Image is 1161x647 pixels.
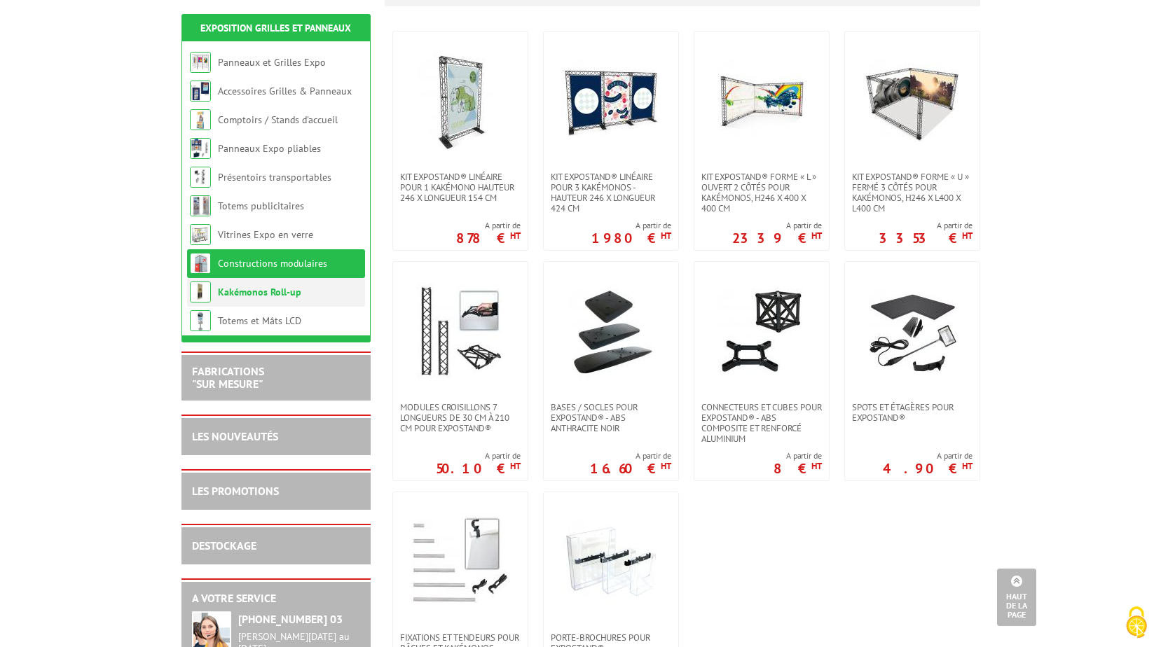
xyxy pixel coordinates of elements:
[218,286,301,298] a: Kakémonos Roll-up
[661,230,671,242] sup: HT
[701,172,822,214] span: Kit ExpoStand® forme « L » ouvert 2 côtés pour kakémonos, H246 x 400 x 400 cm
[218,113,338,126] a: Comptoirs / Stands d'accueil
[218,314,301,327] a: Totems et Mâts LCD
[190,52,211,73] img: Panneaux et Grilles Expo
[845,402,980,423] a: Spots et Étagères pour ExpoStand®
[883,450,973,461] span: A partir de
[218,142,321,155] a: Panneaux Expo pliables
[190,81,211,102] img: Accessoires Grilles & Panneaux
[591,220,671,231] span: A partir de
[852,402,973,423] span: Spots et Étagères pour ExpoStand®
[811,460,822,472] sup: HT
[997,569,1036,626] a: Haut de la page
[551,402,671,433] span: Bases / Socles pour ExpoStand® - abs anthracite noir
[190,281,211,302] img: Kakémonos Roll-up
[436,450,521,461] span: A partir de
[218,228,313,241] a: Vitrines Expo en verre
[701,402,822,444] span: Connecteurs et Cubes pour ExpoStand® - abs composite et renforcé aluminium
[393,172,528,203] a: Kit ExpoStand® linéaire pour 1 kakémono Hauteur 246 x longueur 154 cm
[590,464,671,473] p: 16.60 €
[774,450,822,461] span: A partir de
[879,220,973,231] span: A partir de
[774,464,822,473] p: 8 €
[713,53,811,151] img: Kit ExpoStand® forme « L » ouvert 2 côtés pour kakémonos, H246 x 400 x 400 cm
[510,460,521,472] sup: HT
[218,171,331,183] a: Présentoirs transportables
[400,402,521,433] span: Modules Croisillons 7 longueurs de 30 cm à 210 cm pour ExpoStand®
[192,364,264,391] a: FABRICATIONS"Sur Mesure"
[883,464,973,473] p: 4.90 €
[218,56,326,69] a: Panneaux et Grilles Expo
[544,402,678,433] a: Bases / Socles pour ExpoStand® - abs anthracite noir
[190,138,211,159] img: Panneaux Expo pliables
[694,402,829,444] a: Connecteurs et Cubes pour ExpoStand® - abs composite et renforcé aluminium
[863,283,961,381] img: Spots et Étagères pour ExpoStand®
[218,85,352,97] a: Accessoires Grilles & Panneaux
[852,172,973,214] span: Kit ExpoStand® forme « U » fermé 3 côtés pour kakémonos, H246 x L400 x L400 cm
[732,234,822,242] p: 2339 €
[1119,605,1154,640] img: Cookies (fenêtre modale)
[192,538,256,552] a: DESTOCKAGE
[400,172,521,203] span: Kit ExpoStand® linéaire pour 1 kakémono Hauteur 246 x longueur 154 cm
[218,257,327,270] a: Constructions modulaires
[192,592,360,605] h2: A votre service
[562,513,660,611] img: Porte-brochures pour Expostand®
[713,283,811,381] img: Connecteurs et Cubes pour ExpoStand® - abs composite et renforcé aluminium
[551,172,671,214] span: Kit ExpoStand® linéaire pour 3 kakémonos - Hauteur 246 x longueur 424 cm
[190,253,211,274] img: Constructions modulaires
[863,53,961,151] img: Kit ExpoStand® forme « U » fermé 3 côtés pour kakémonos, H246 x L400 x L400 cm
[411,53,509,151] img: Kit ExpoStand® linéaire pour 1 kakémono Hauteur 246 x longueur 154 cm
[456,220,521,231] span: A partir de
[190,195,211,216] img: Totems publicitaires
[1112,599,1161,647] button: Cookies (fenêtre modale)
[393,402,528,433] a: Modules Croisillons 7 longueurs de 30 cm à 210 cm pour ExpoStand®
[192,484,279,498] a: LES PROMOTIONS
[436,464,521,473] p: 50.10 €
[811,230,822,242] sup: HT
[661,460,671,472] sup: HT
[962,460,973,472] sup: HT
[238,612,343,626] strong: [PHONE_NUMBER] 03
[732,220,822,231] span: A partir de
[456,234,521,242] p: 878 €
[590,450,671,461] span: A partir de
[962,230,973,242] sup: HT
[190,167,211,188] img: Présentoirs transportables
[190,109,211,130] img: Comptoirs / Stands d'accueil
[190,224,211,245] img: Vitrines Expo en verre
[562,53,660,151] img: Kit ExpoStand® linéaire pour 3 kakémonos - Hauteur 246 x longueur 424 cm
[218,200,304,212] a: Totems publicitaires
[694,172,829,214] a: Kit ExpoStand® forme « L » ouvert 2 côtés pour kakémonos, H246 x 400 x 400 cm
[190,310,211,331] img: Totems et Mâts LCD
[879,234,973,242] p: 3353 €
[200,22,351,34] a: Exposition Grilles et Panneaux
[845,172,980,214] a: Kit ExpoStand® forme « U » fermé 3 côtés pour kakémonos, H246 x L400 x L400 cm
[562,283,660,381] img: Bases / Socles pour ExpoStand® - abs anthracite noir
[591,234,671,242] p: 1980 €
[411,513,509,611] img: Fixations et Tendeurs pour Bâches et Kakémonos
[192,429,278,443] a: LES NOUVEAUTÉS
[411,283,509,381] img: Modules Croisillons 7 longueurs de 30 cm à 210 cm pour ExpoStand®
[510,230,521,242] sup: HT
[544,172,678,214] a: Kit ExpoStand® linéaire pour 3 kakémonos - Hauteur 246 x longueur 424 cm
